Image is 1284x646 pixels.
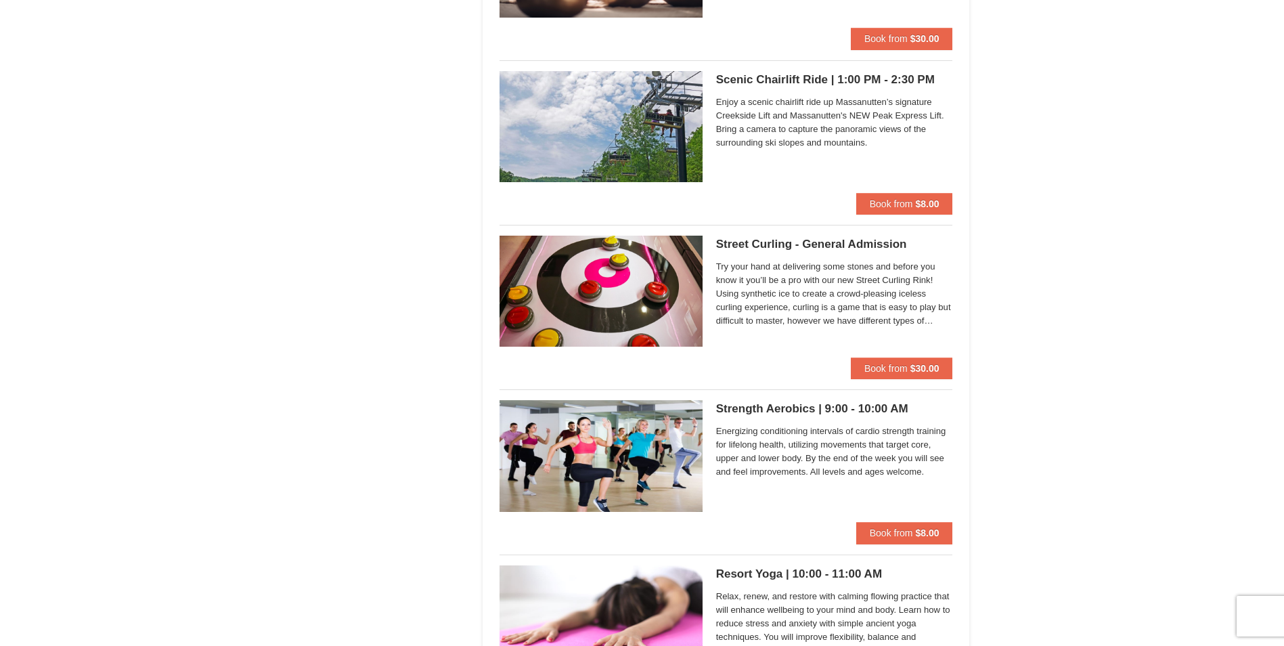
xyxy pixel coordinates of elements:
h5: Resort Yoga | 10:00 - 11:00 AM [716,567,953,581]
strong: $8.00 [915,527,939,538]
button: Book from $30.00 [851,28,953,49]
button: Book from $8.00 [856,522,953,544]
img: 24896431-9-664d1467.jpg [500,71,703,182]
span: Book from [870,527,913,538]
span: Book from [864,33,908,44]
button: Book from $30.00 [851,358,953,379]
h5: Street Curling - General Admission [716,238,953,251]
span: Enjoy a scenic chairlift ride up Massanutten’s signature Creekside Lift and Massanutten's NEW Pea... [716,95,953,150]
span: Book from [870,198,913,209]
button: Book from $8.00 [856,193,953,215]
h5: Strength Aerobics | 9:00 - 10:00 AM [716,402,953,416]
strong: $8.00 [915,198,939,209]
strong: $30.00 [910,363,939,374]
span: Energizing conditioning intervals of cardio strength training for lifelong health, utilizing move... [716,425,953,479]
img: 6619873-743-43c5cba0.jpeg [500,400,703,511]
span: Try your hand at delivering some stones and before you know it you’ll be a pro with our new Stree... [716,260,953,328]
strong: $30.00 [910,33,939,44]
img: 15390471-88-44377514.jpg [500,236,703,347]
span: Book from [864,363,908,374]
h5: Scenic Chairlift Ride | 1:00 PM - 2:30 PM [716,73,953,87]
